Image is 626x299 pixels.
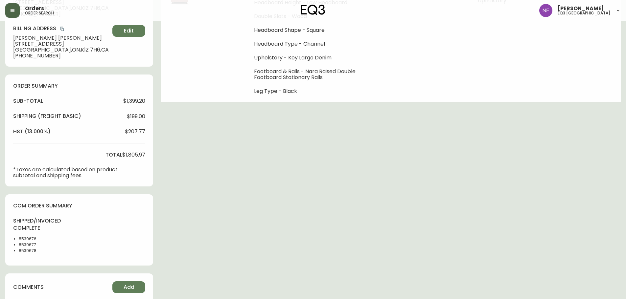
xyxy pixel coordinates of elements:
h4: sub-total [13,97,43,105]
li: Headboard Type - Channel [254,41,372,47]
li: 8539678 [19,248,52,254]
h4: total [105,151,122,159]
img: 2185be282f521b9306f6429905cb08b1 [539,4,552,17]
span: Add [124,284,134,291]
li: Upholstery - Key Largo Denim [254,55,372,61]
span: $1,805.97 [122,152,145,158]
span: $199.00 [127,114,145,119]
button: Edit [112,25,145,37]
li: Headboard Shape - Square [254,27,372,33]
h4: comments [13,284,44,291]
img: logo [301,5,325,15]
span: [PERSON_NAME] [558,6,604,11]
span: $207.77 [125,129,145,135]
h4: Shipping ( Freight Basic ) [13,113,81,120]
h4: hst (13.000%) [13,128,51,135]
h4: order summary [13,82,145,90]
span: [GEOGRAPHIC_DATA] , ON , K1Z 7H6 , CA [13,47,110,53]
button: copy [59,26,65,32]
li: 8539677 [19,242,52,248]
p: *Taxes are calculated based on product subtotal and shipping fees [13,167,122,179]
li: Footboard & Rails - Nara Raised Double Footboard Stationary Rails [254,69,372,80]
span: $1,399.20 [123,98,145,104]
span: Edit [124,27,134,34]
h4: com order summary [13,202,145,209]
h5: order search [25,11,54,15]
span: [PHONE_NUMBER] [13,53,110,59]
h4: Billing Address [13,25,110,32]
h5: eq3 [GEOGRAPHIC_DATA] [558,11,610,15]
span: Orders [25,6,44,11]
span: [STREET_ADDRESS] [13,41,110,47]
span: [PERSON_NAME] [PERSON_NAME] [13,35,110,41]
li: Leg Type - Black [254,88,372,94]
h4: shipped/invoiced complete [13,217,52,232]
li: 8539676 [19,236,52,242]
button: Add [112,281,145,293]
